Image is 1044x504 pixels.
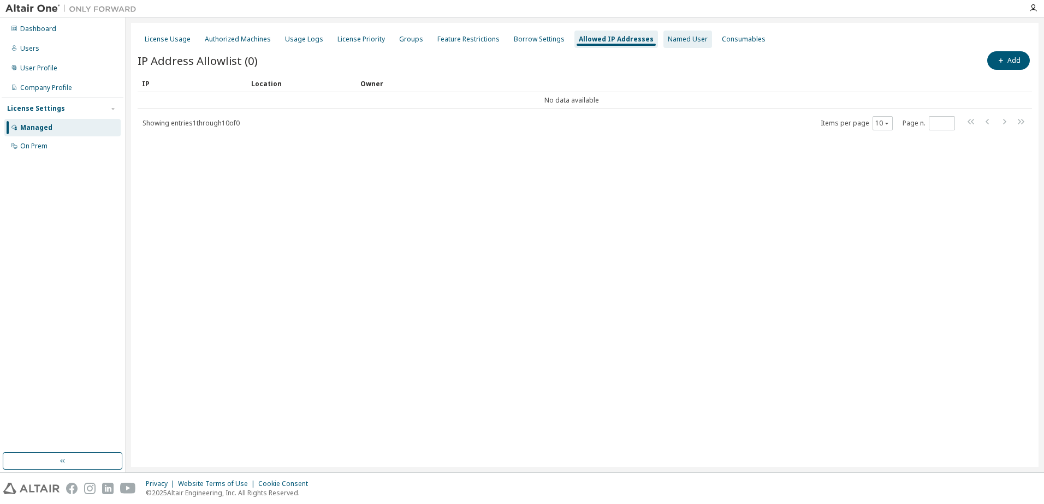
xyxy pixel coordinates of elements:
[142,75,242,92] div: IP
[20,44,39,53] div: Users
[138,53,258,68] span: IP Address Allowlist (0)
[20,64,57,73] div: User Profile
[285,35,323,44] div: Usage Logs
[579,35,654,44] div: Allowed IP Addresses
[437,35,500,44] div: Feature Restrictions
[3,483,60,494] img: altair_logo.svg
[722,35,766,44] div: Consumables
[7,104,65,113] div: License Settings
[903,116,955,130] span: Page n.
[66,483,78,494] img: facebook.svg
[258,479,315,488] div: Cookie Consent
[875,119,890,128] button: 10
[146,479,178,488] div: Privacy
[20,83,72,92] div: Company Profile
[821,116,893,130] span: Items per page
[120,483,136,494] img: youtube.svg
[987,51,1030,70] button: Add
[143,118,240,128] span: Showing entries 1 through 10 of 0
[251,75,352,92] div: Location
[84,483,96,494] img: instagram.svg
[138,92,1006,109] td: No data available
[668,35,708,44] div: Named User
[337,35,385,44] div: License Priority
[360,75,1001,92] div: Owner
[102,483,114,494] img: linkedin.svg
[178,479,258,488] div: Website Terms of Use
[145,35,191,44] div: License Usage
[399,35,423,44] div: Groups
[20,25,56,33] div: Dashboard
[514,35,565,44] div: Borrow Settings
[20,123,52,132] div: Managed
[5,3,142,14] img: Altair One
[205,35,271,44] div: Authorized Machines
[146,488,315,497] p: © 2025 Altair Engineering, Inc. All Rights Reserved.
[20,142,48,151] div: On Prem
